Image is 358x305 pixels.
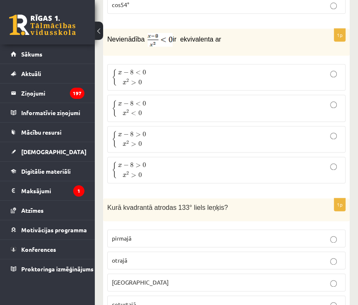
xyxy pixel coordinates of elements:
[21,207,44,214] span: Atzīmes
[21,167,71,175] span: Digitālie materiāli
[11,201,84,220] a: Atzīmes
[130,70,133,75] span: 8
[11,220,84,239] a: Motivācijas programma
[123,81,126,85] span: x
[112,278,169,286] span: [GEOGRAPHIC_DATA]
[138,172,141,177] span: 0
[126,171,129,175] span: 2
[148,33,173,47] img: hmtCnrgPdfw1ip1GXzP7VXfO50ncv54NfsFwaxfFdT59MwAAAAASUVORK5CYII=
[118,133,122,137] span: x
[136,101,141,106] span: <
[123,70,128,75] span: −
[126,140,129,144] span: 2
[138,111,141,116] span: 0
[138,80,141,85] span: 0
[112,69,117,86] span: {
[9,15,76,35] a: Rīgas 1. Tālmācības vidusskola
[112,162,117,178] span: {
[21,265,94,273] span: Proktoringa izmēģinājums
[131,173,136,177] span: >
[21,103,84,122] legend: Informatīvie ziņojumi
[123,101,128,106] span: −
[11,240,84,259] a: Konferences
[143,101,146,106] span: 0
[130,132,133,137] span: 8
[11,123,84,142] a: Mācību resursi
[21,50,42,58] span: Sākums
[123,112,126,116] span: x
[130,101,133,106] span: 8
[11,103,84,122] a: Informatīvie ziņojumi
[330,280,337,287] input: [GEOGRAPHIC_DATA]
[143,162,146,167] span: 0
[126,110,129,113] span: 2
[143,132,146,137] span: 0
[118,71,122,75] span: x
[136,71,141,75] span: <
[123,174,126,177] span: x
[112,1,129,8] span: cos54°
[123,143,126,146] span: x
[126,79,129,83] span: 2
[112,256,127,264] span: otrajā
[112,234,131,242] span: pirmajā
[138,141,141,146] span: 0
[21,128,62,136] span: Mācību resursi
[70,88,84,99] i: 197
[130,162,133,167] span: 8
[123,163,128,168] span: −
[112,100,117,117] span: {
[21,181,84,200] legend: Maksājumi
[11,44,84,64] a: Sākums
[118,102,122,106] span: x
[112,131,117,148] span: {
[11,84,84,103] a: Ziņojumi197
[107,204,228,211] span: Kurā kvadrantā atrodas 133° liels leņķis?
[118,164,122,167] span: x
[334,28,346,42] p: 1p
[330,258,337,265] input: otrajā
[21,226,87,234] span: Motivācijas programma
[11,181,84,200] a: Maksājumi1
[334,198,346,211] p: 1p
[11,162,84,181] a: Digitālie materiāli
[136,163,141,167] span: >
[107,36,146,43] span: Nevienādība
[21,70,41,77] span: Aktuāli
[11,142,84,161] a: [DEMOGRAPHIC_DATA]
[73,185,84,197] i: 1
[131,142,136,146] span: >
[123,132,128,137] span: −
[143,70,146,75] span: 0
[330,2,337,9] input: cos54°
[21,148,86,155] span: [DEMOGRAPHIC_DATA]
[21,246,56,253] span: Konferences
[136,133,141,137] span: >
[11,259,84,278] a: Proktoringa izmēģinājums
[173,36,221,43] span: ir ekvivalenta ar
[131,81,136,85] span: >
[11,64,84,83] a: Aktuāli
[21,84,84,103] legend: Ziņojumi
[330,236,337,243] input: pirmajā
[131,111,136,116] span: <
